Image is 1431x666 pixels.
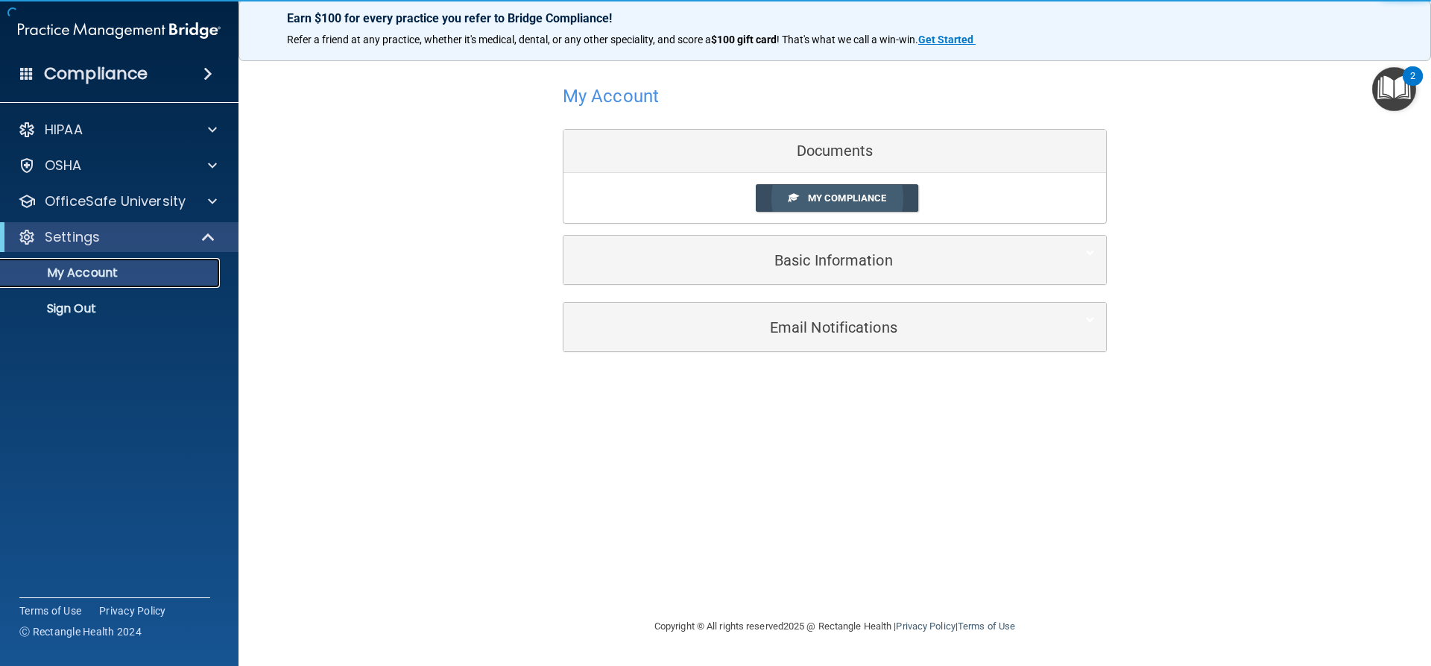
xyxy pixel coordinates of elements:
a: Terms of Use [19,603,81,618]
p: Earn $100 for every practice you refer to Bridge Compliance! [287,11,1383,25]
a: OSHA [18,157,217,175]
a: Privacy Policy [896,621,955,632]
a: Settings [18,228,216,246]
a: Privacy Policy [99,603,166,618]
p: Settings [45,228,100,246]
p: HIPAA [45,121,83,139]
span: My Compliance [808,192,886,204]
a: HIPAA [18,121,217,139]
span: Refer a friend at any practice, whether it's medical, dental, or any other speciality, and score a [287,34,711,45]
span: ! That's what we call a win-win. [777,34,918,45]
p: OSHA [45,157,82,175]
h4: My Account [563,87,659,106]
a: Email Notifications [575,310,1095,344]
h5: Basic Information [575,252,1049,268]
a: OfficeSafe University [18,192,217,210]
img: PMB logo [18,16,221,45]
p: My Account [10,266,213,280]
div: Documents [563,130,1106,173]
h4: Compliance [44,63,148,84]
div: 2 [1410,76,1415,95]
a: Terms of Use [958,621,1015,632]
strong: Get Started [918,34,973,45]
div: Copyright © All rights reserved 2025 @ Rectangle Health | | [563,603,1107,650]
h5: Email Notifications [575,319,1049,336]
p: Sign Out [10,301,213,316]
a: Basic Information [575,243,1095,277]
span: Ⓒ Rectangle Health 2024 [19,624,142,639]
button: Open Resource Center, 2 new notifications [1372,67,1416,111]
strong: $100 gift card [711,34,777,45]
a: Get Started [918,34,976,45]
p: OfficeSafe University [45,192,186,210]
